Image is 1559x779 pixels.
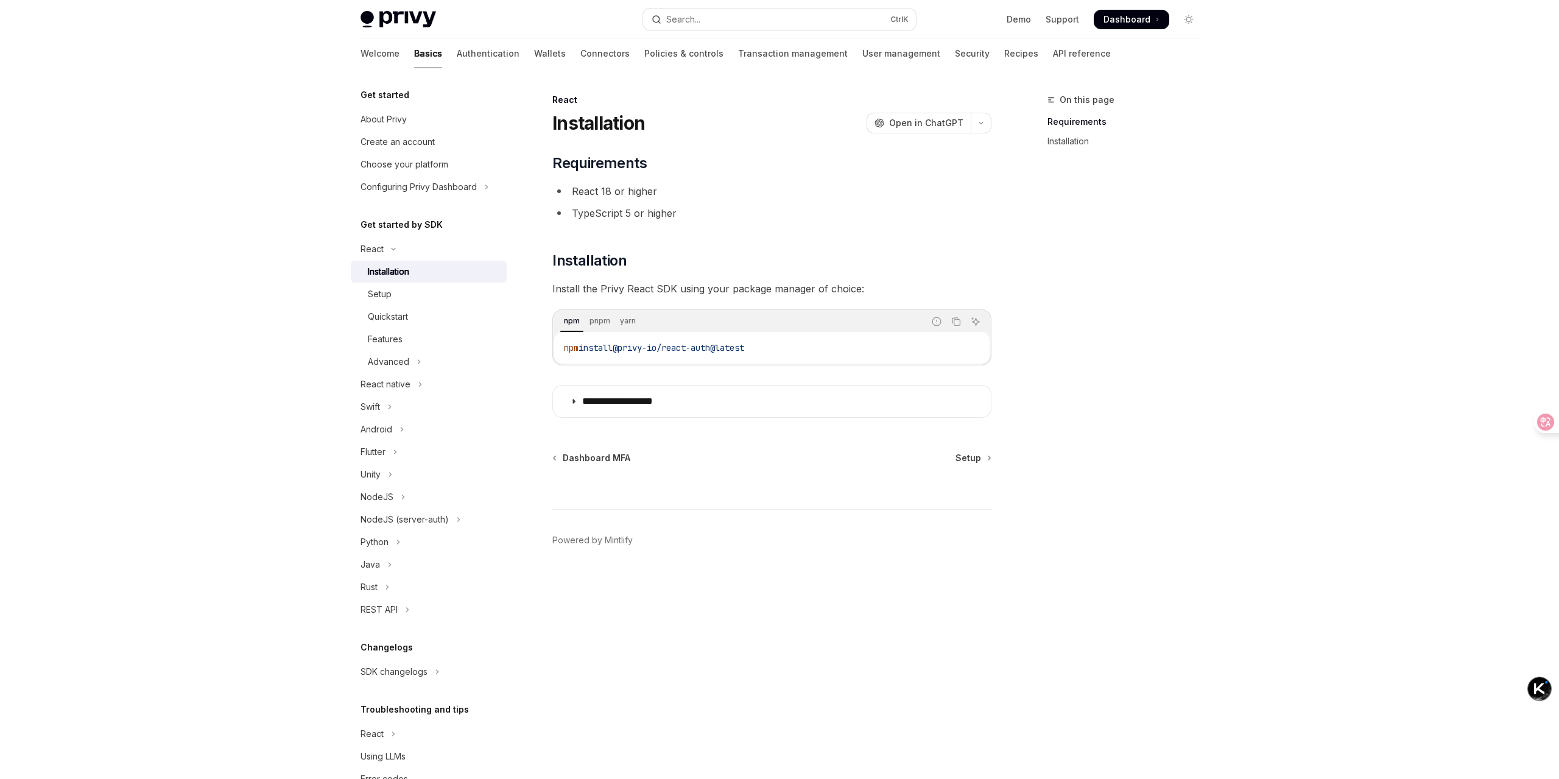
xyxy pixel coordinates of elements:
h5: Get started by SDK [361,217,443,232]
span: npm [564,342,579,353]
div: npm [560,314,583,328]
a: User management [862,39,940,68]
div: Search... [666,12,700,27]
div: Choose your platform [361,157,448,172]
div: Advanced [368,354,409,369]
button: Copy the contents from the code block [948,314,964,330]
button: Toggle Swift section [351,396,507,418]
button: Toggle Advanced section [351,351,507,373]
a: Setup [955,452,990,464]
div: Setup [368,287,392,301]
div: React [552,94,991,106]
div: Rust [361,580,378,594]
a: Recipes [1004,39,1038,68]
h1: Installation [552,112,645,134]
a: API reference [1053,39,1111,68]
button: Toggle Python section [351,531,507,553]
button: Toggle NodeJS section [351,486,507,508]
a: Wallets [534,39,566,68]
span: On this page [1060,93,1114,107]
button: Toggle Flutter section [351,441,507,463]
a: Using LLMs [351,746,507,767]
a: Quickstart [351,306,507,328]
div: NodeJS (server-auth) [361,512,449,527]
button: Toggle NodeJS (server-auth) section [351,509,507,530]
a: Basics [414,39,442,68]
a: Choose your platform [351,153,507,175]
span: install [579,342,613,353]
a: Dashboard [1094,10,1169,29]
a: Authentication [457,39,519,68]
button: Toggle REST API section [351,599,507,621]
button: Report incorrect code [929,314,945,330]
span: Install the Privy React SDK using your package manager of choice: [552,280,991,297]
button: Ask AI [968,314,984,330]
span: Dashboard MFA [563,452,630,464]
a: Policies & controls [644,39,723,68]
span: Requirements [552,153,647,173]
div: About Privy [361,112,407,127]
li: React 18 or higher [552,183,991,200]
button: Toggle Android section [351,418,507,440]
div: Configuring Privy Dashboard [361,180,477,194]
div: Quickstart [368,309,408,324]
a: Connectors [580,39,630,68]
div: React native [361,377,410,392]
button: Toggle React section [351,723,507,745]
a: Welcome [361,39,399,68]
div: Features [368,332,403,347]
span: Dashboard [1103,13,1150,26]
span: Open in ChatGPT [889,117,963,129]
div: yarn [616,314,639,328]
button: Toggle Rust section [351,576,507,598]
a: Installation [1047,132,1208,151]
li: TypeScript 5 or higher [552,205,991,222]
a: Powered by Mintlify [552,534,633,546]
div: REST API [361,602,398,617]
a: About Privy [351,108,507,130]
button: Toggle Configuring Privy Dashboard section [351,176,507,198]
div: Swift [361,400,380,414]
button: Open in ChatGPT [867,113,971,133]
h5: Troubleshooting and tips [361,702,469,717]
img: light logo [361,11,436,28]
div: Flutter [361,445,385,459]
h5: Get started [361,88,409,102]
span: @privy-io/react-auth@latest [613,342,744,353]
a: Create an account [351,131,507,153]
button: Open search [643,9,916,30]
span: Installation [552,251,627,270]
a: Support [1046,13,1079,26]
a: Dashboard MFA [554,452,630,464]
div: Unity [361,467,381,482]
div: NodeJS [361,490,393,504]
div: Using LLMs [361,749,406,764]
button: Toggle React section [351,238,507,260]
button: Toggle React native section [351,373,507,395]
h5: Changelogs [361,640,413,655]
a: Requirements [1047,112,1208,132]
div: Python [361,535,389,549]
div: pnpm [586,314,614,328]
div: React [361,242,384,256]
button: Toggle Java section [351,554,507,576]
div: Create an account [361,135,435,149]
div: Android [361,422,392,437]
a: Installation [351,261,507,283]
div: SDK changelogs [361,664,428,679]
button: Toggle dark mode [1179,10,1198,29]
button: Toggle SDK changelogs section [351,661,507,683]
span: Ctrl K [890,15,909,24]
a: Transaction management [738,39,848,68]
a: Features [351,328,507,350]
div: Java [361,557,380,572]
div: React [361,727,384,741]
a: Security [955,39,990,68]
span: Setup [955,452,981,464]
button: Toggle Unity section [351,464,507,485]
a: Setup [351,283,507,305]
div: Installation [368,264,409,279]
a: Demo [1007,13,1031,26]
